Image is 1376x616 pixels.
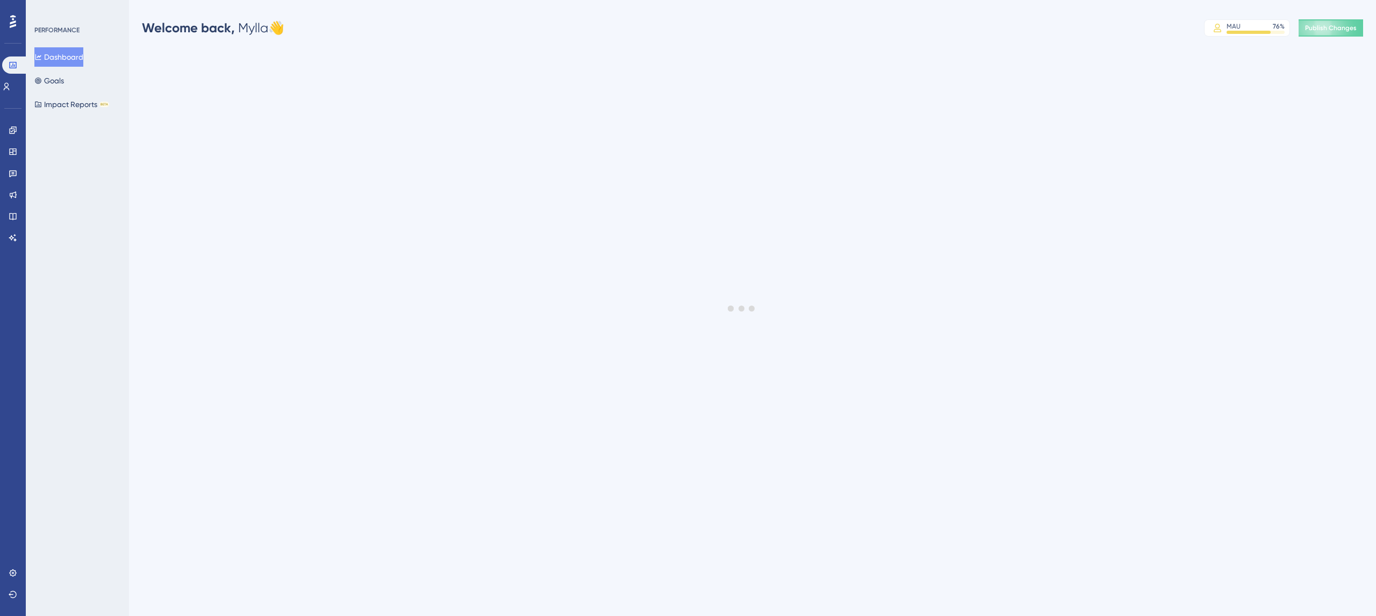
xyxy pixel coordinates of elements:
div: MAU [1227,22,1241,31]
div: 76 % [1273,22,1285,31]
button: Publish Changes [1299,19,1363,37]
div: Mylla 👋 [142,19,284,37]
div: BETA [99,102,109,107]
span: Publish Changes [1305,24,1357,32]
button: Impact ReportsBETA [34,95,109,114]
button: Goals [34,71,64,90]
span: Welcome back, [142,20,235,36]
div: PERFORMANCE [34,26,80,34]
button: Dashboard [34,47,83,67]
